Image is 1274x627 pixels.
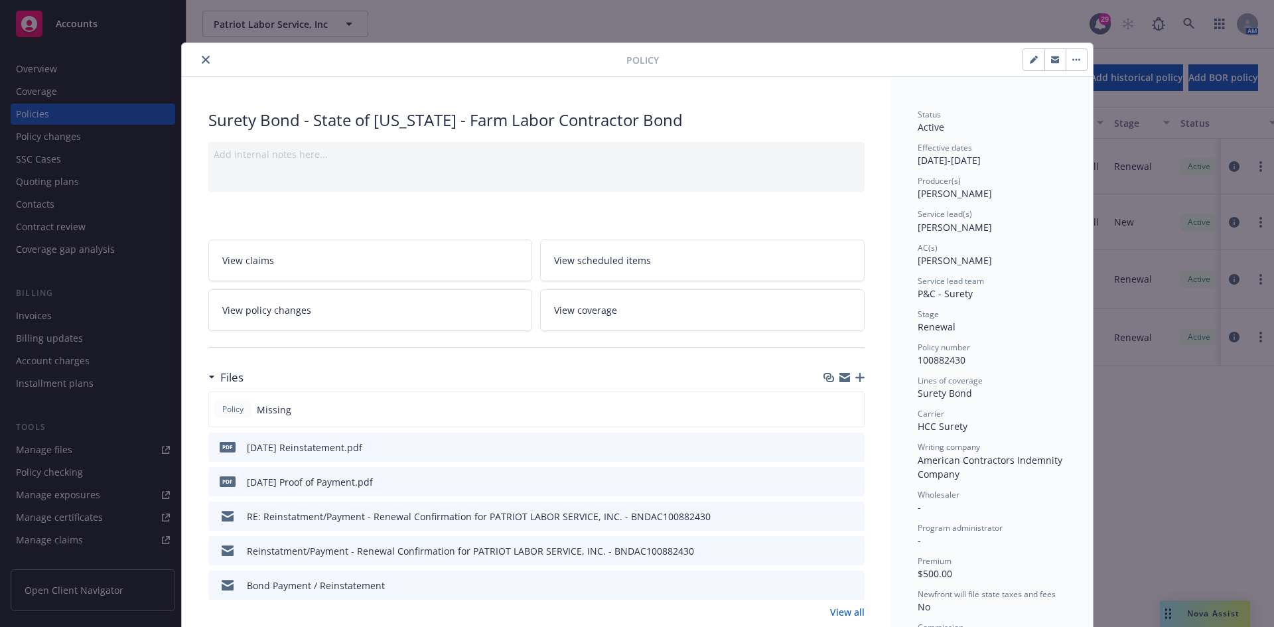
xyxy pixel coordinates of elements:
[918,109,941,120] span: Status
[826,544,837,558] button: download file
[826,475,837,489] button: download file
[918,175,961,186] span: Producer(s)
[918,420,967,433] span: HCC Surety
[257,403,291,417] span: Missing
[918,142,972,153] span: Effective dates
[918,121,944,133] span: Active
[220,369,244,386] h3: Files
[918,254,992,267] span: [PERSON_NAME]
[918,534,921,547] span: -
[918,221,992,234] span: [PERSON_NAME]
[247,441,362,454] div: [DATE] Reinstatement.pdf
[918,454,1065,480] span: American Contractors Indemnity Company
[918,600,930,613] span: No
[918,320,955,333] span: Renewal
[208,369,244,386] div: Files
[214,147,859,161] div: Add internal notes here...
[918,501,921,514] span: -
[540,289,865,331] a: View coverage
[247,475,373,489] div: [DATE] Proof of Payment.pdf
[918,555,952,567] span: Premium
[540,240,865,281] a: View scheduled items
[220,476,236,486] span: pdf
[826,510,837,523] button: download file
[208,109,865,131] div: Surety Bond - State of [US_STATE] - Farm Labor Contractor Bond
[918,142,1066,167] div: [DATE] - [DATE]
[247,510,711,523] div: RE: Reinstatment/Payment - Renewal Confirmation for PATRIOT LABOR SERVICE, INC. - BNDAC100882430
[198,52,214,68] button: close
[918,522,1003,533] span: Program administrator
[626,53,659,67] span: Policy
[222,303,311,317] span: View policy changes
[918,567,952,580] span: $500.00
[847,475,859,489] button: preview file
[208,289,533,331] a: View policy changes
[918,208,972,220] span: Service lead(s)
[247,544,694,558] div: Reinstatment/Payment - Renewal Confirmation for PATRIOT LABOR SERVICE, INC. - BNDAC100882430
[220,442,236,452] span: pdf
[918,386,1066,400] div: Surety Bond
[918,441,980,453] span: Writing company
[554,253,651,267] span: View scheduled items
[847,510,859,523] button: preview file
[830,605,865,619] a: View all
[918,275,984,287] span: Service lead team
[222,253,274,267] span: View claims
[847,441,859,454] button: preview file
[826,579,837,592] button: download file
[208,240,533,281] a: View claims
[918,589,1056,600] span: Newfront will file state taxes and fees
[826,441,837,454] button: download file
[918,354,965,366] span: 100882430
[847,544,859,558] button: preview file
[247,579,385,592] div: Bond Payment / Reinstatement
[554,303,617,317] span: View coverage
[918,489,959,500] span: Wholesaler
[918,287,973,300] span: P&C - Surety
[918,187,992,200] span: [PERSON_NAME]
[918,375,983,386] span: Lines of coverage
[220,403,246,415] span: Policy
[918,342,970,353] span: Policy number
[847,579,859,592] button: preview file
[918,408,944,419] span: Carrier
[918,309,939,320] span: Stage
[918,242,938,253] span: AC(s)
